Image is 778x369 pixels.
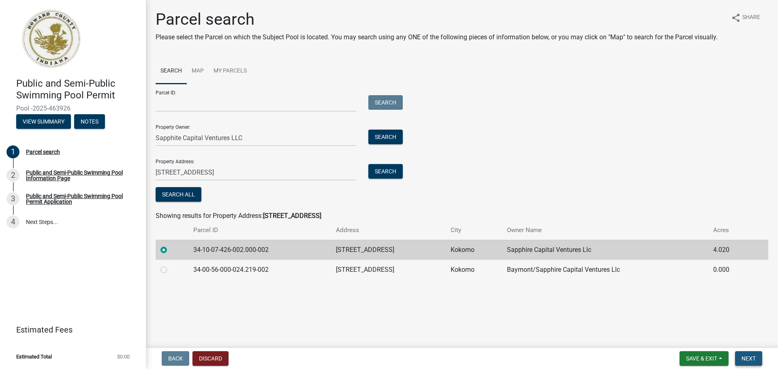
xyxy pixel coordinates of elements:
td: [STREET_ADDRESS] [331,240,445,260]
div: Public and Semi-Public Swimming Pool Information Page [26,170,133,181]
h4: Public and Semi-Public Swimming Pool Permit [16,78,139,101]
button: Next [735,351,762,366]
div: 1 [6,145,19,158]
button: Search All [156,187,201,202]
a: My Parcels [209,58,252,84]
button: Notes [74,114,105,129]
button: Search [368,164,403,179]
td: 34-00-56-000-024.219-002 [188,260,331,279]
td: Kokomo [446,240,502,260]
div: 3 [6,192,19,205]
span: Back [168,355,183,362]
a: Map [187,58,209,84]
td: 34-10-07-426-002.000-002 [188,240,331,260]
span: Estimated Total [16,354,52,359]
h1: Parcel search [156,10,718,29]
wm-modal-confirm: Summary [16,119,71,125]
i: share [731,13,741,23]
strong: [STREET_ADDRESS] [263,212,321,220]
span: Next [742,355,756,362]
th: City [446,221,502,240]
div: Parcel search [26,149,60,155]
img: Howard County, Indiana [16,9,85,69]
td: [STREET_ADDRESS] [331,260,445,279]
button: shareShare [725,10,767,26]
a: Estimated Fees [6,322,133,338]
a: Search [156,58,187,84]
td: 4.020 [708,240,752,260]
div: Showing results for Property Address: [156,211,768,221]
td: Kokomo [446,260,502,279]
th: Owner Name [502,221,708,240]
button: Search [368,130,403,144]
span: $0.00 [117,354,130,359]
button: Save & Exit [680,351,729,366]
td: Sapphire Capital Ventures Llc [502,240,708,260]
td: 0.000 [708,260,752,279]
p: Please select the Parcel on which the Subject Pool is located. You may search using any ONE of th... [156,32,718,42]
th: Address [331,221,445,240]
button: Back [162,351,189,366]
button: Discard [192,351,229,366]
button: View Summary [16,114,71,129]
wm-modal-confirm: Notes [74,119,105,125]
div: 2 [6,169,19,182]
button: Search [368,95,403,110]
span: Share [742,13,760,23]
span: Pool -2025-463926 [16,105,130,112]
td: Baymont/Sapphire Capital Ventures Llc [502,260,708,279]
div: Public and Semi-Public Swimming Pool Permit Application [26,193,133,205]
span: Save & Exit [686,355,717,362]
div: 4 [6,215,19,228]
th: Acres [708,221,752,240]
th: Parcel ID [188,221,331,240]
